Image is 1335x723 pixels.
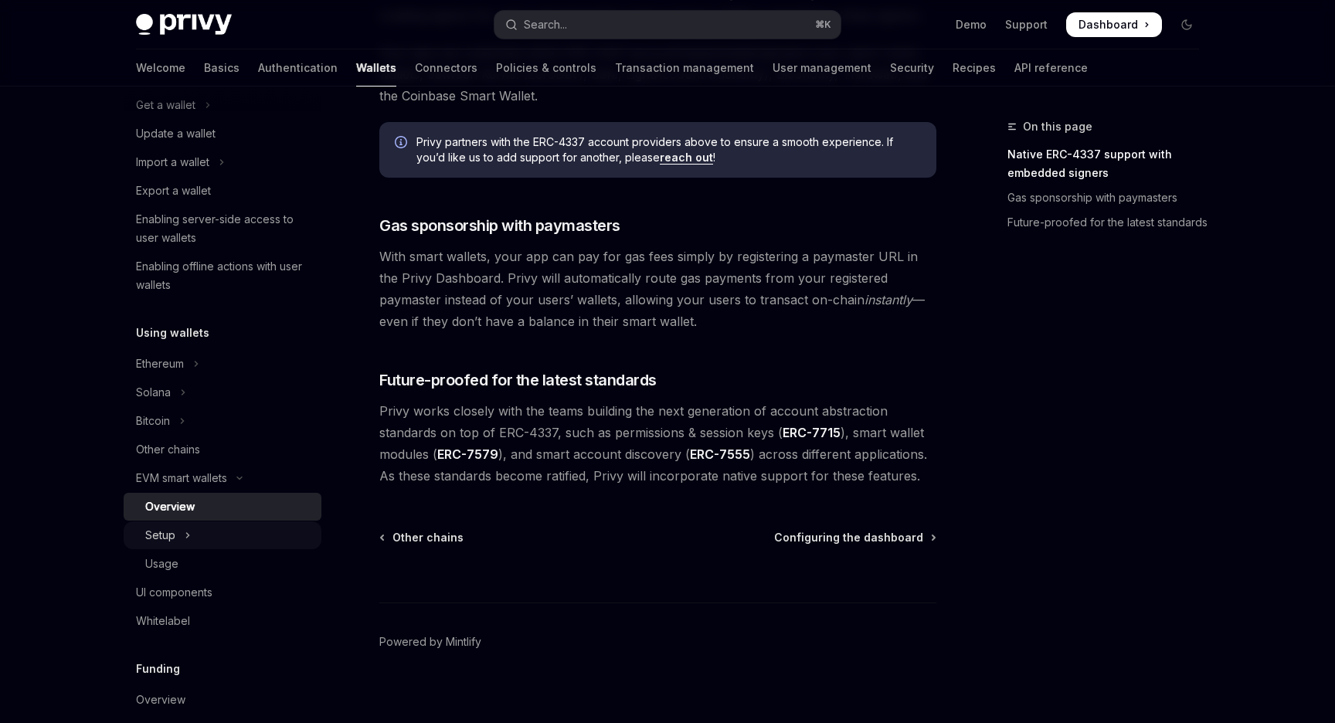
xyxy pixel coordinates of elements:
a: Connectors [415,49,477,87]
a: Other chains [124,436,321,463]
div: Other chains [136,440,200,459]
a: Security [890,49,934,87]
div: EVM smart wallets [136,469,227,487]
h5: Funding [136,660,180,678]
button: Toggle Setup section [124,521,321,549]
a: Basics [204,49,239,87]
span: Privy works closely with the teams building the next generation of account abstraction standards ... [379,400,936,487]
div: Solana [136,383,171,402]
a: Export a wallet [124,177,321,205]
a: UI components [124,579,321,606]
div: Enabling server-side access to user wallets [136,210,312,247]
div: Import a wallet [136,153,209,171]
button: Toggle EVM smart wallets section [124,464,321,492]
span: ⌘ K [815,19,831,31]
button: Toggle Ethereum section [124,350,321,378]
a: Welcome [136,49,185,87]
div: Setup [145,526,175,545]
a: reach out [660,151,713,165]
a: User management [773,49,871,87]
span: Privy partners with the ERC-4337 account providers above to ensure a smooth experience. If you’d ... [416,134,921,165]
div: Update a wallet [136,124,216,143]
a: Usage [124,550,321,578]
button: Toggle Import a wallet section [124,148,321,176]
div: UI components [136,583,212,602]
a: Whitelabel [124,607,321,635]
a: ERC-7715 [783,425,841,441]
div: Ethereum [136,355,184,373]
div: Usage [145,555,178,573]
em: instantly [865,292,912,307]
a: Demo [956,17,987,32]
span: Configuring the dashboard [774,530,923,545]
span: Gas sponsorship with paymasters [379,215,620,236]
a: Policies & controls [496,49,596,87]
a: ERC-7555 [690,446,750,463]
a: Overview [124,686,321,714]
button: Toggle dark mode [1174,12,1199,37]
button: Toggle Bitcoin section [124,407,321,435]
span: On this page [1023,117,1092,136]
h5: Using wallets [136,324,209,342]
div: Overview [145,497,195,516]
a: Authentication [258,49,338,87]
a: Native ERC-4337 support with embedded signers [1007,142,1211,185]
div: Whitelabel [136,612,190,630]
a: Overview [124,493,321,521]
a: Update a wallet [124,120,321,148]
a: Gas sponsorship with paymasters [1007,185,1211,210]
div: Enabling offline actions with user wallets [136,257,312,294]
span: Dashboard [1079,17,1138,32]
div: Search... [524,15,567,34]
a: Enabling offline actions with user wallets [124,253,321,299]
button: Open search [494,11,841,39]
a: Other chains [381,530,464,545]
a: ERC-7579 [437,446,498,463]
a: Configuring the dashboard [774,530,935,545]
a: API reference [1014,49,1088,87]
div: Export a wallet [136,182,211,200]
a: Future-proofed for the latest standards [1007,210,1211,235]
a: Dashboard [1066,12,1162,37]
a: Wallets [356,49,396,87]
svg: Info [395,136,410,151]
span: Future-proofed for the latest standards [379,369,657,391]
a: Support [1005,17,1048,32]
button: Toggle Solana section [124,378,321,406]
img: dark logo [136,14,232,36]
a: Enabling server-side access to user wallets [124,205,321,252]
a: Recipes [953,49,996,87]
a: Transaction management [615,49,754,87]
div: Overview [136,691,185,709]
span: With smart wallets, your app can pay for gas fees simply by registering a paymaster URL in the Pr... [379,246,936,332]
span: Other chains [392,530,464,545]
a: Powered by Mintlify [379,634,481,650]
div: Bitcoin [136,412,170,430]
